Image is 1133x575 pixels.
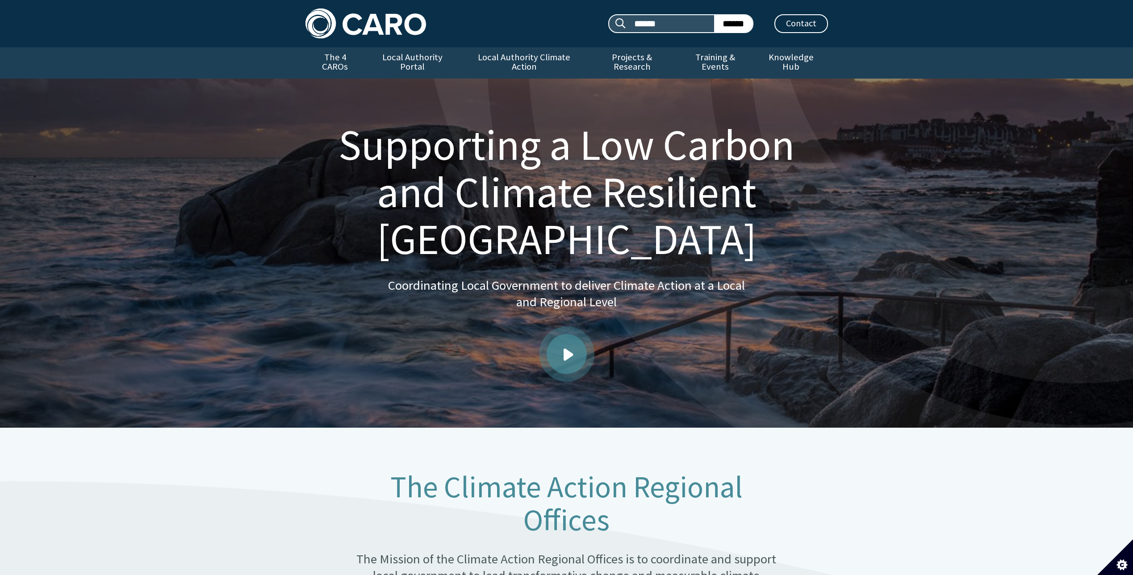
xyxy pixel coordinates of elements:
img: Caro logo [305,8,426,38]
a: Knowledge Hub [754,47,828,79]
a: Play video [547,334,587,374]
a: Local Authority Climate Action [460,47,588,79]
p: Coordinating Local Government to deliver Climate Action at a Local and Regional Level [388,277,745,311]
a: Contact [774,14,828,33]
h1: Supporting a Low Carbon and Climate Resilient [GEOGRAPHIC_DATA] [316,121,817,263]
a: Local Authority Portal [365,47,460,79]
h1: The Climate Action Regional Offices [355,471,778,537]
a: Projects & Research [588,47,676,79]
button: Set cookie preferences [1097,539,1133,575]
a: Training & Events [676,47,754,79]
a: The 4 CAROs [305,47,365,79]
